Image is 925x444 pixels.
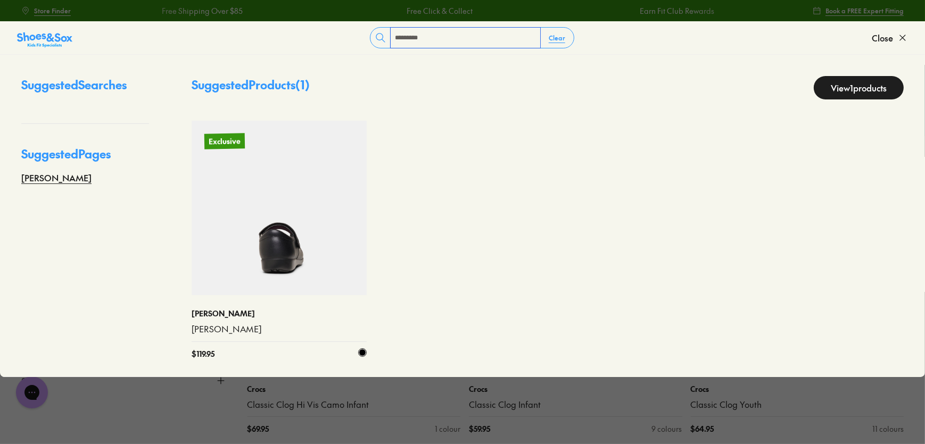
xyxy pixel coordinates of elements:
span: ( 1 ) [295,77,310,93]
a: Classic Clog Youth [691,399,904,411]
span: $ 69.95 [247,423,269,434]
a: Store Finder [21,1,71,20]
p: Suggested Searches [21,76,149,102]
a: [PERSON_NAME] [21,171,92,184]
p: Crocs [691,383,904,395]
a: Book a FREE Expert Fitting [813,1,904,20]
a: [PERSON_NAME] [192,323,367,335]
a: Exclusive [192,121,367,296]
div: 1 colour [435,423,460,434]
p: Suggested Pages [21,145,149,171]
p: Crocs [469,383,682,395]
span: Store Finder [34,6,71,15]
button: Size [21,366,226,396]
img: SNS_Logo_Responsive.svg [17,31,72,48]
a: View1products [814,76,904,99]
span: $ 64.95 [691,423,714,434]
div: 11 colours [872,423,904,434]
button: Clear [540,28,574,47]
p: Exclusive [204,132,245,150]
p: [PERSON_NAME] [192,308,367,319]
a: Earn Fit Club Rewards [638,5,712,16]
span: Book a FREE Expert Fitting [825,6,904,15]
p: Crocs [247,383,461,395]
span: $ 119.95 [192,348,214,359]
button: Close [872,26,908,49]
a: Classic Clog Infant [469,399,682,411]
p: Suggested Products [192,76,310,99]
a: Shoes &amp; Sox [17,29,72,46]
div: 9 colours [652,423,682,434]
span: $ 59.95 [469,423,490,434]
a: Free Click & Collect [404,5,470,16]
a: Classic Clog Hi Vis Camo Infant [247,399,461,411]
a: Free Shipping Over $85 [160,5,241,16]
iframe: Gorgias live chat messenger [11,373,53,412]
span: Close [872,31,893,44]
